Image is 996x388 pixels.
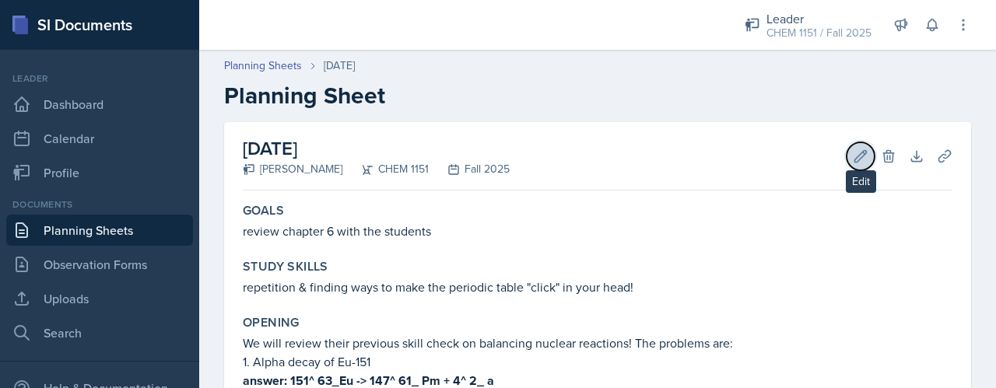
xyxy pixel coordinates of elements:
div: Documents [6,197,193,211]
h2: Planning Sheet [224,82,971,110]
a: Dashboard [6,89,193,120]
button: Edit [847,142,875,170]
div: Leader [6,72,193,86]
label: Opening [243,315,300,330]
a: Observation Forms [6,249,193,280]
div: [DATE] [324,58,355,74]
div: Fall 2025 [429,161,510,177]
div: CHEM 1151 / Fall 2025 [766,25,871,41]
a: Planning Sheets [6,215,193,246]
div: [PERSON_NAME] [243,161,342,177]
div: CHEM 1151 [342,161,429,177]
a: Profile [6,157,193,188]
p: review chapter 6 with the students [243,222,952,240]
label: Study Skills [243,259,328,274]
a: Search [6,317,193,348]
p: repetition & finding ways to make the periodic table "click" in your head! [243,278,952,296]
h2: [DATE] [243,135,510,163]
div: Leader [766,9,871,28]
p: We will review their previous skill check on balancing nuclear reactions! The problems are: [243,334,952,352]
p: 1. Alpha decay of Eu-151 [243,352,952,371]
a: Calendar [6,123,193,154]
a: Planning Sheets [224,58,302,74]
a: Uploads [6,283,193,314]
label: Goals [243,203,284,218]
